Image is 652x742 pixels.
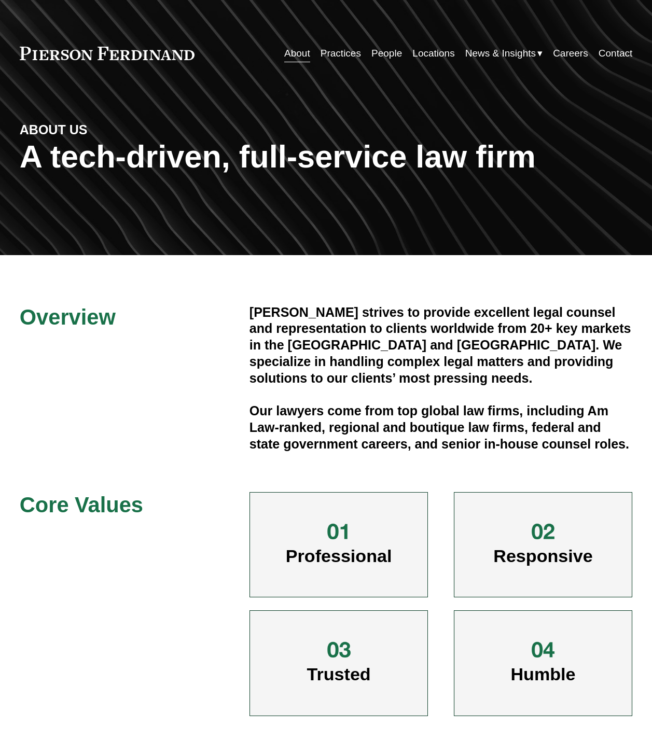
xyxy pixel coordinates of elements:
a: Careers [553,44,588,63]
a: About [284,44,310,63]
span: Overview [20,305,116,329]
span: News & Insights [465,45,536,62]
span: Core Values [20,493,143,517]
h4: Our lawyers come from top global law firms, including Am Law-ranked, regional and boutique law fi... [249,403,632,452]
h1: A tech-driven, full-service law firm [20,138,633,175]
a: People [371,44,402,63]
span: Professional [286,546,392,566]
span: Responsive [493,546,592,566]
a: folder dropdown [465,44,543,63]
a: Practices [321,44,361,63]
span: Humble [510,664,575,684]
strong: ABOUT US [20,122,88,137]
h4: [PERSON_NAME] strives to provide excellent legal counsel and representation to clients worldwide ... [249,304,632,387]
a: Locations [412,44,454,63]
span: Trusted [307,664,371,684]
a: Contact [599,44,632,63]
